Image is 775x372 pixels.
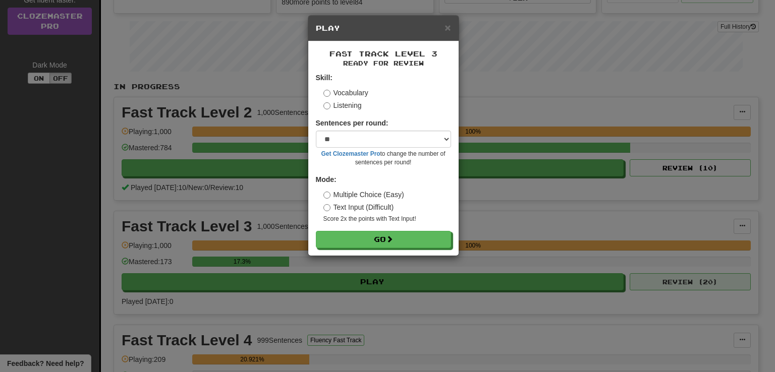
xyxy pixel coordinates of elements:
[316,118,389,128] label: Sentences per round:
[445,22,451,33] span: ×
[323,100,362,110] label: Listening
[316,175,337,183] strong: Mode:
[329,49,437,58] span: Fast Track Level 3
[316,150,451,167] small: to change the number of sentences per round!
[323,190,404,200] label: Multiple Choice (Easy)
[321,150,380,157] a: Get Clozemaster Pro
[445,22,451,33] button: Close
[323,90,330,97] input: Vocabulary
[323,202,394,212] label: Text Input (Difficult)
[316,23,451,33] h5: Play
[323,88,368,98] label: Vocabulary
[316,59,451,68] small: Ready for Review
[323,102,330,109] input: Listening
[323,204,330,211] input: Text Input (Difficult)
[323,215,451,223] small: Score 2x the points with Text Input !
[323,192,330,199] input: Multiple Choice (Easy)
[316,231,451,248] button: Go
[316,74,333,82] strong: Skill:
